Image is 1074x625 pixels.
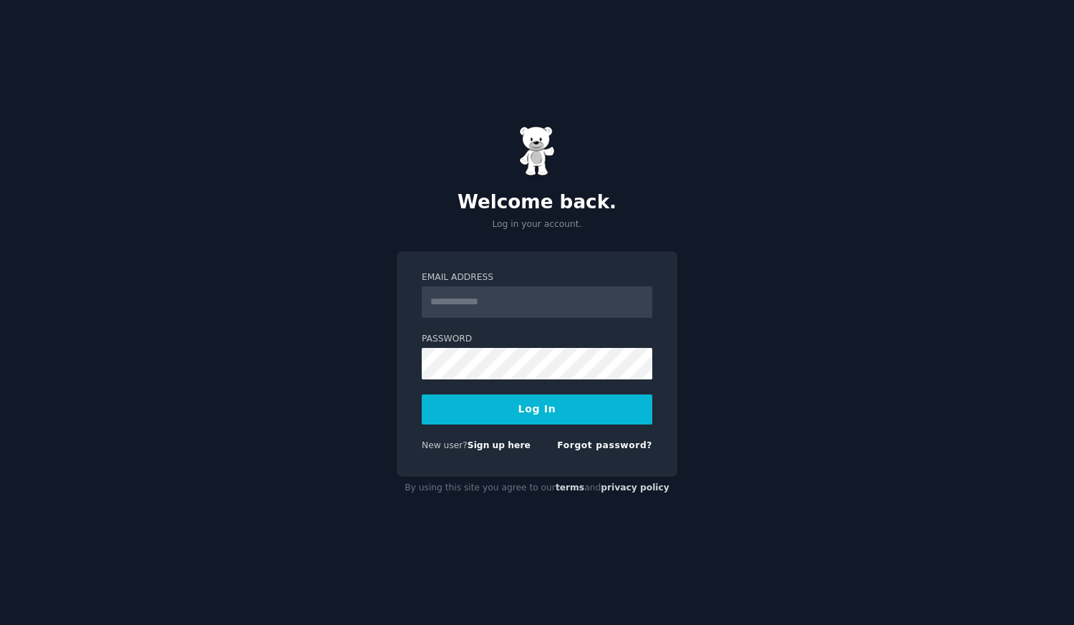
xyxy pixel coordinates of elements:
img: Gummy Bear [519,126,555,176]
h2: Welcome back. [397,191,677,214]
span: New user? [422,440,468,450]
a: Forgot password? [557,440,652,450]
a: terms [556,483,584,493]
a: privacy policy [601,483,669,493]
button: Log In [422,394,652,425]
div: By using this site you agree to our and [397,477,677,500]
a: Sign up here [468,440,531,450]
label: Email Address [422,271,652,284]
label: Password [422,333,652,346]
p: Log in your account. [397,218,677,231]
